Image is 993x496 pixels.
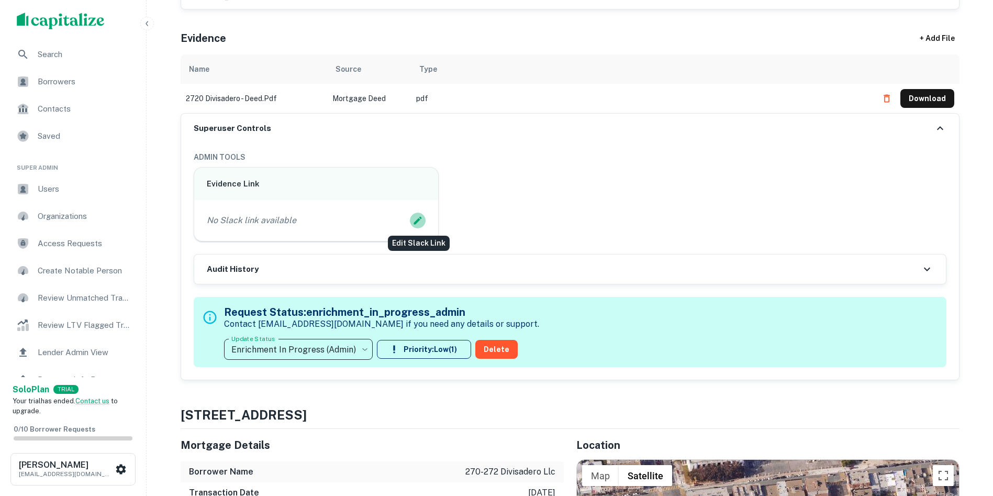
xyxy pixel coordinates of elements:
[576,437,959,453] h5: Location
[14,425,95,433] span: 0 / 10 Borrower Requests
[231,334,275,343] label: Update Status
[38,373,131,386] span: Borrower Info Requests
[8,151,138,177] li: Super Admin
[8,367,138,392] a: Borrower Info Requests
[17,13,105,29] img: capitalize-logo.png
[475,340,518,359] button: Delete
[8,42,138,67] a: Search
[38,319,131,332] span: Review LTV Flagged Transactions
[8,96,138,122] a: Contacts
[619,465,672,486] button: Show satellite imagery
[410,213,426,228] button: Edit Slack Link
[411,84,872,113] td: pdf
[941,412,993,462] iframe: Chat Widget
[38,103,131,115] span: Contacts
[933,465,954,486] button: Toggle fullscreen view
[38,130,131,142] span: Saved
[465,466,555,478] p: 270-272 divisadero llc
[8,69,138,94] a: Borrowers
[181,405,959,424] h4: [STREET_ADDRESS]
[19,461,113,469] h6: [PERSON_NAME]
[75,397,109,405] a: Contact us
[181,54,327,84] th: Name
[411,54,872,84] th: Type
[38,210,131,223] span: Organizations
[10,453,136,486] button: [PERSON_NAME][EMAIL_ADDRESS][DOMAIN_NAME]
[53,385,79,394] div: TRIAL
[181,54,959,113] div: scrollable content
[38,48,131,61] span: Search
[181,437,564,453] h5: Mortgage Details
[194,151,946,163] h6: ADMIN TOOLS
[181,30,226,46] h5: Evidence
[8,231,138,256] a: Access Requests
[13,397,118,415] span: Your trial has ended. to upgrade.
[38,264,131,277] span: Create Notable Person
[877,90,896,107] button: Delete file
[419,63,437,75] div: Type
[8,177,138,202] a: Users
[8,313,138,338] a: Review LTV Flagged Transactions
[38,75,131,88] span: Borrowers
[38,292,131,304] span: Review Unmatched Transactions
[900,89,954,108] button: Download
[224,318,539,330] p: Contact [EMAIL_ADDRESS][DOMAIN_NAME] if you need any details or support.
[38,346,131,359] span: Lender Admin View
[38,183,131,195] span: Users
[13,384,49,394] strong: Solo Plan
[8,204,138,229] a: Organizations
[582,465,619,486] button: Show street map
[224,335,373,364] div: Enrichment In Progress (Admin)
[377,340,471,359] button: Priority:Low(1)
[327,54,411,84] th: Source
[388,236,450,251] div: Edit Slack Link
[8,124,138,149] a: Saved
[901,29,974,48] div: + Add File
[207,214,296,227] p: No Slack link available
[13,383,49,396] a: SoloPlan
[189,63,209,75] div: Name
[189,466,253,478] h6: Borrower Name
[38,237,131,250] span: Access Requests
[8,285,138,311] a: Review Unmatched Transactions
[207,178,426,190] h6: Evidence Link
[207,263,259,275] h6: Audit History
[336,63,361,75] div: Source
[181,84,327,113] td: 2720 divisadero - deed.pdf
[8,340,138,365] a: Lender Admin View
[327,84,411,113] td: Mortgage Deed
[19,469,113,479] p: [EMAIL_ADDRESS][DOMAIN_NAME]
[224,304,539,320] h5: Request Status: enrichment_in_progress_admin
[8,258,138,283] a: Create Notable Person
[194,123,271,135] h6: Superuser Controls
